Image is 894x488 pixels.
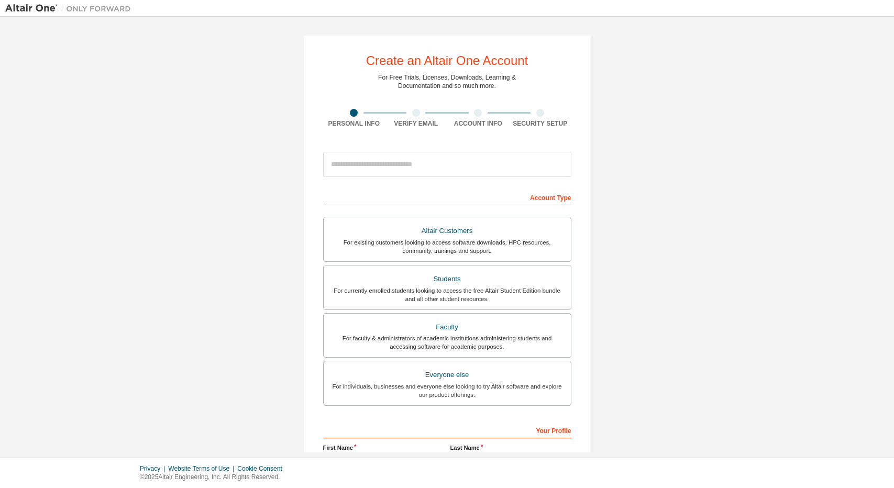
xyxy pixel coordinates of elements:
[330,334,565,351] div: For faculty & administrators of academic institutions administering students and accessing softwa...
[323,443,444,452] label: First Name
[509,119,571,128] div: Security Setup
[330,320,565,335] div: Faculty
[330,382,565,399] div: For individuals, businesses and everyone else looking to try Altair software and explore our prod...
[5,3,136,14] img: Altair One
[450,443,571,452] label: Last Name
[140,473,289,482] p: © 2025 Altair Engineering, Inc. All Rights Reserved.
[330,224,565,238] div: Altair Customers
[330,272,565,286] div: Students
[323,422,571,438] div: Your Profile
[330,286,565,303] div: For currently enrolled students looking to access the free Altair Student Edition bundle and all ...
[323,188,571,205] div: Account Type
[323,119,385,128] div: Personal Info
[168,464,237,473] div: Website Terms of Use
[366,54,528,67] div: Create an Altair One Account
[330,368,565,382] div: Everyone else
[330,238,565,255] div: For existing customers looking to access software downloads, HPC resources, community, trainings ...
[385,119,447,128] div: Verify Email
[140,464,168,473] div: Privacy
[447,119,510,128] div: Account Info
[237,464,288,473] div: Cookie Consent
[378,73,516,90] div: For Free Trials, Licenses, Downloads, Learning & Documentation and so much more.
